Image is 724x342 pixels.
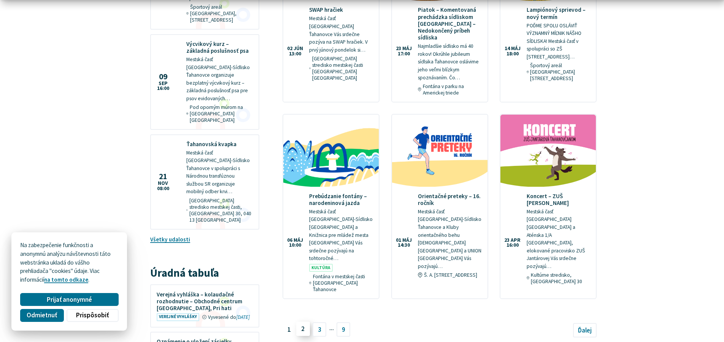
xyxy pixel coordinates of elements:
[76,311,109,319] span: Prispôsobiť
[312,55,373,81] span: [GEOGRAPHIC_DATA] stredisko mestskej časti [GEOGRAPHIC_DATA] [GEOGRAPHIC_DATA]
[511,46,521,51] span: máj
[150,236,190,243] a: Všetky udalosti
[287,46,292,51] span: 02
[190,4,253,23] span: Športový areál [GEOGRAPHIC_DATA], [STREET_ADDRESS]
[396,46,401,51] span: 23
[309,264,333,272] span: Kultúra
[527,193,591,206] h4: Koncert – ZUŠ [PERSON_NAME]
[392,115,487,284] a: Orientačné preteky – 16. ročník Mestská časť [GEOGRAPHIC_DATA]-Sídlisko Ťahanovce a Kluby orienta...
[151,285,259,326] a: Verejná vyhláška – kolaudačné rozhodnutie – Obchodné centrum [GEOGRAPHIC_DATA], Pri hati Verejné ...
[402,46,412,51] span: máj
[418,6,482,41] h4: Piatok – Komentovaná prechádzka sídliskom [GEOGRAPHIC_DATA] – Nedokončený príbeh sídliska
[504,243,521,248] span: 16:00
[396,243,412,248] span: 14:30
[309,208,373,263] p: Mestská časť [GEOGRAPHIC_DATA]-Sídlisko [GEOGRAPHIC_DATA] a Knižnica pre mládež mesta [GEOGRAPHIC...
[396,51,412,57] span: 17:00
[530,62,590,82] span: Športový areál [GEOGRAPHIC_DATA][STREET_ADDRESS]
[424,272,477,278] span: Š. A. [STREET_ADDRESS]
[505,51,521,57] span: 18:00
[418,43,482,82] p: Najmladšie sídlisko má 40 rokov! Okrúhle jubileum sídlsika Ťahanovce oslávime jeho veľmi blízkym ...
[67,309,118,322] button: Prispôsobiť
[20,241,118,284] p: Na zabezpečenie funkčnosti a anonymnú analýzu návštevnosti táto webstránka ukladá do vášho prehli...
[337,322,350,337] a: 9
[151,135,259,229] a: Ťahanovská kvapka Mestská časť [GEOGRAPHIC_DATA]-Sídlisko Ťahanovce v spolupráci s Národnou trans...
[287,238,292,243] span: 06
[47,296,92,304] span: Prijať anonymné
[309,193,373,206] h4: Prebúdzanie fontány – narodeninová jazda
[500,115,596,290] a: Koncert – ZUŠ [PERSON_NAME] Mestská časť [GEOGRAPHIC_DATA] [GEOGRAPHIC_DATA] a Aténska 1/A [GEOGR...
[527,6,591,20] h4: Lampiónový sprievod – nový termín
[313,273,373,293] span: Fontána v mestskej časti [GEOGRAPHIC_DATA] Ťahanovce
[505,46,510,51] span: 14
[283,115,379,298] a: Prebúdzanie fontány – narodeninová jazda Mestská časť [GEOGRAPHIC_DATA]-Sídlisko [GEOGRAPHIC_DATA...
[313,322,326,337] a: 3
[578,326,592,334] span: Ďalej
[527,22,591,61] p: POĎME SPOLU OSLÁVIŤ VÝZNAMNÝ MÍĽNIK NÁŠHO SÍDLISKA! Mestská časť v spolupráci so ZŠ [STREET_ADDRE...
[283,322,296,337] span: 1
[20,309,64,322] button: Odmietnuť
[402,238,412,243] span: máj
[573,323,597,337] a: Ďalej
[418,193,482,206] h4: Orientačné preteky – 16. ročník
[531,272,590,285] span: Kultúrne stredisko, [GEOGRAPHIC_DATA] 30
[287,243,303,248] span: 10:00
[294,46,303,51] span: jún
[296,322,310,336] a: 2
[309,6,373,13] h4: SWAP hračiek
[44,276,88,283] a: na tomto odkaze
[287,51,303,57] span: 13:00
[504,238,510,243] span: 23
[396,238,401,243] span: 01
[527,208,591,270] p: Mestská časť [GEOGRAPHIC_DATA] [GEOGRAPHIC_DATA] a Aténska 1/A [GEOGRAPHIC_DATA], elokované praco...
[511,238,521,243] span: apr
[423,83,482,96] span: Fontána v parku na Americkej triede
[27,311,57,319] span: Odmietnuť
[294,238,303,243] span: máj
[20,293,118,306] button: Prijať anonymné
[329,323,334,336] span: ···
[151,35,259,129] a: Výcvikový kurz – základná poslušnosť psa Mestská časť [GEOGRAPHIC_DATA]-Sídlisko Ťahanovce organi...
[418,208,482,270] p: Mestská časť [GEOGRAPHIC_DATA]-Sídlisko Ťahanovce a Kluby orientačného behu [DEMOGRAPHIC_DATA] [G...
[309,15,373,54] p: Mestská časť [GEOGRAPHIC_DATA] Ťahanovce Vás srdečne pozýva na SWAP hračiek. V prvý júnový pondel...
[150,267,259,279] h3: Úradná tabuľa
